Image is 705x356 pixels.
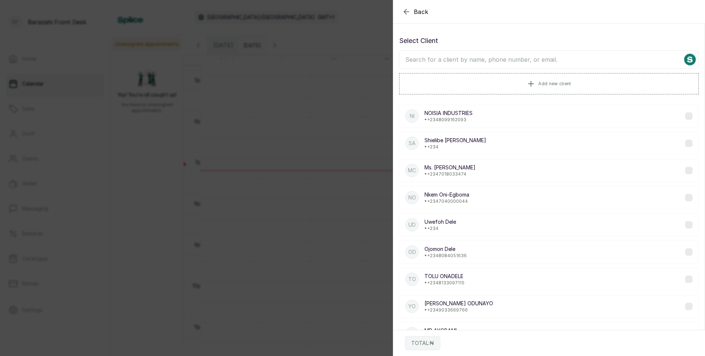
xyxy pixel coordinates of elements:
p: Uwefoh Dele [424,218,456,226]
p: SA [409,140,416,147]
p: • +234 8133097115 [424,280,464,286]
p: MR AYOBAMI [424,327,466,334]
p: • +234 9033669766 [424,307,493,313]
p: TOTAL: ₦ [411,339,434,347]
p: Select Client [399,36,699,46]
input: Search for a client by name, phone number, or email. [399,50,699,69]
p: NO [408,194,416,201]
p: Ojomon Dele [424,245,467,253]
button: Add new client [399,73,699,94]
p: • +234 [424,144,486,150]
p: [PERSON_NAME] ODUNAYO [424,300,493,307]
p: Shielibe [PERSON_NAME] [424,137,486,144]
span: Back [414,7,429,16]
p: Ms. [PERSON_NAME] [424,164,476,171]
p: • +234 8099162093 [424,117,473,123]
p: • +234 [424,226,456,231]
p: OD [408,248,416,256]
p: NOISIA INDUSTRIES [424,109,473,117]
p: • +234 8084051636 [424,253,467,259]
span: Add new client [538,81,571,87]
p: Nkem Oni-Egboma [424,191,469,198]
p: MC [408,167,416,174]
p: NI [410,112,415,120]
p: • +234 7018033474 [424,171,476,177]
p: UD [408,221,416,229]
p: YO [408,303,416,310]
p: TOLU ONADELE [424,273,464,280]
p: TO [408,276,416,283]
p: • +234 7040000044 [424,198,469,204]
button: Back [402,7,429,16]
